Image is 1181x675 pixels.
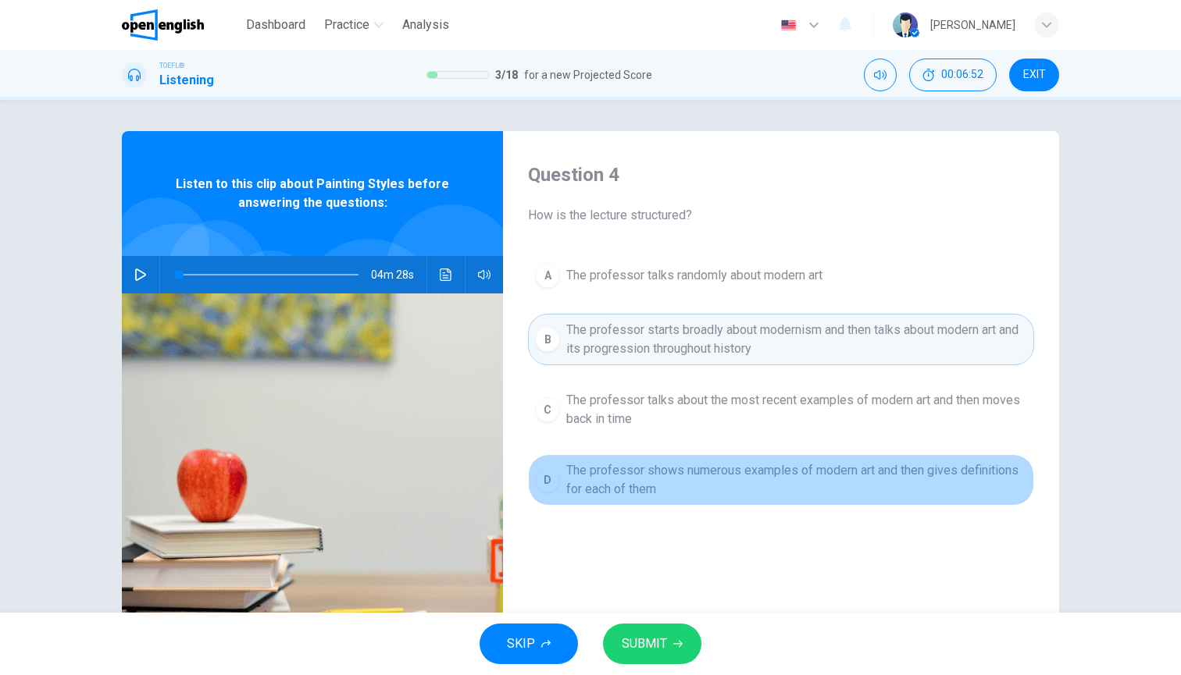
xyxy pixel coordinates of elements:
[528,314,1034,365] button: BThe professor starts broadly about modernism and then talks about modern art and its progression...
[528,384,1034,435] button: CThe professor talks about the most recent examples of modern art and then moves back in time
[402,16,449,34] span: Analysis
[495,66,518,84] span: 3 / 18
[535,467,560,492] div: D
[864,59,897,91] div: Mute
[507,633,535,655] span: SKIP
[566,391,1027,428] span: The professor talks about the most recent examples of modern art and then moves back in time
[909,59,997,91] button: 00:06:52
[396,11,455,39] button: Analysis
[1023,69,1046,81] span: EXIT
[371,256,426,293] span: 04m 28s
[159,71,214,90] h1: Listening
[173,175,452,212] span: Listen to this clip about Painting Styles before answering the questions:
[909,59,997,91] div: Hide
[1009,59,1059,91] button: EXIT
[603,623,701,664] button: SUBMIT
[893,12,918,37] img: Profile picture
[318,11,390,39] button: Practice
[535,327,560,352] div: B
[566,461,1027,499] span: The professor shows numerous examples of modern art and then gives definitions for each of them
[122,9,204,41] img: OpenEnglish logo
[779,20,798,31] img: en
[240,11,312,39] button: Dashboard
[122,293,503,673] img: Listen to this clip about Painting Styles before answering the questions:
[941,69,983,81] span: 00:06:52
[122,9,240,41] a: OpenEnglish logo
[566,266,822,285] span: The professor talks randomly about modern art
[246,16,305,34] span: Dashboard
[524,66,652,84] span: for a new Projected Score
[528,256,1034,295] button: AThe professor talks randomly about modern art
[528,206,1034,225] span: How is the lecture structured?
[930,16,1015,34] div: [PERSON_NAME]
[528,162,1034,187] h4: Question 4
[324,16,369,34] span: Practice
[434,256,458,293] button: Click to see the audio transcription
[528,454,1034,506] button: DThe professor shows numerous examples of modern art and then gives definitions for each of them
[535,397,560,422] div: C
[159,60,184,71] span: TOEFL®
[535,263,560,288] div: A
[480,623,578,664] button: SKIP
[622,633,667,655] span: SUBMIT
[566,321,1027,358] span: The professor starts broadly about modernism and then talks about modern art and its progression ...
